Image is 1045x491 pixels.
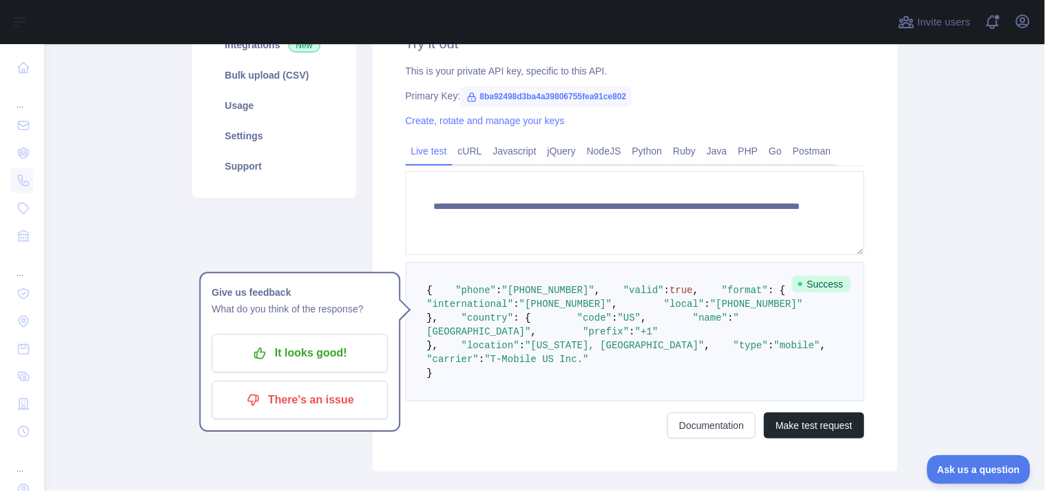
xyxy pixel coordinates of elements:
span: : [630,326,635,337]
span: : [727,312,733,323]
span: "location" [462,340,519,351]
a: PHP [733,140,764,162]
button: It looks good! [211,334,388,373]
a: Ruby [668,140,701,162]
p: What do you think of the response? [211,301,388,318]
span: "country" [462,312,514,323]
span: , [594,285,600,296]
span: , [820,340,826,351]
span: { [427,285,433,296]
a: Postman [787,140,836,162]
span: "US" [618,312,641,323]
span: "valid" [623,285,664,296]
span: "prefix" [583,326,629,337]
a: NodeJS [581,140,627,162]
a: Java [701,140,733,162]
span: 8ba92498d3ba4a39806755fea91ce802 [461,86,632,107]
span: }, [427,312,439,323]
span: "[PHONE_NUMBER]" [502,285,594,296]
span: "mobile" [774,340,820,351]
a: Integrations New [209,30,340,60]
span: Invite users [918,14,971,30]
span: , [531,326,537,337]
span: "[US_STATE], [GEOGRAPHIC_DATA]" [525,340,704,351]
div: ... [11,83,33,110]
span: } [427,368,433,379]
span: : { [514,312,531,323]
span: : [514,299,519,310]
span: "code" [577,312,612,323]
span: : [479,354,484,365]
a: Documentation [668,412,756,439]
span: }, [427,340,439,351]
span: "[PHONE_NUMBER]" [710,299,803,310]
span: : [519,340,525,351]
span: , [693,285,699,296]
span: true [670,285,693,296]
a: Create, rotate and manage your keys [406,115,565,126]
h1: Give us feedback [211,285,388,301]
a: Support [209,151,340,181]
span: , [612,299,617,310]
a: jQuery [542,140,581,162]
span: "phone" [456,285,497,296]
span: "name" [693,312,727,323]
span: : [705,299,710,310]
a: Javascript [488,140,542,162]
a: Live test [406,140,453,162]
a: Bulk upload (CSV) [209,60,340,90]
p: There's an issue [222,389,377,412]
span: : [496,285,501,296]
span: "+1" [635,326,659,337]
span: "T-Mobile US Inc." [485,354,589,365]
p: It looks good! [222,342,377,365]
button: Invite users [896,11,973,33]
div: ... [11,251,33,279]
span: "[PHONE_NUMBER]" [519,299,612,310]
a: Go [763,140,787,162]
div: ... [11,447,33,474]
span: "local" [664,299,705,310]
span: : [612,312,617,323]
button: Make test request [764,412,864,439]
span: "format" [722,285,768,296]
a: Python [627,140,668,162]
span: : { [768,285,785,296]
span: , [705,340,710,351]
span: "carrier" [427,354,479,365]
span: : [664,285,670,296]
span: "international" [427,299,514,310]
div: Primary Key: [406,89,865,103]
span: "type" [734,340,768,351]
iframe: Toggle Customer Support [927,455,1031,484]
span: : [768,340,774,351]
a: cURL [453,140,488,162]
span: Success [792,276,851,292]
a: Settings [209,121,340,151]
div: This is your private API key, specific to this API. [406,64,865,78]
button: There's an issue [211,381,388,420]
span: , [641,312,646,323]
span: New [289,39,320,52]
a: Usage [209,90,340,121]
